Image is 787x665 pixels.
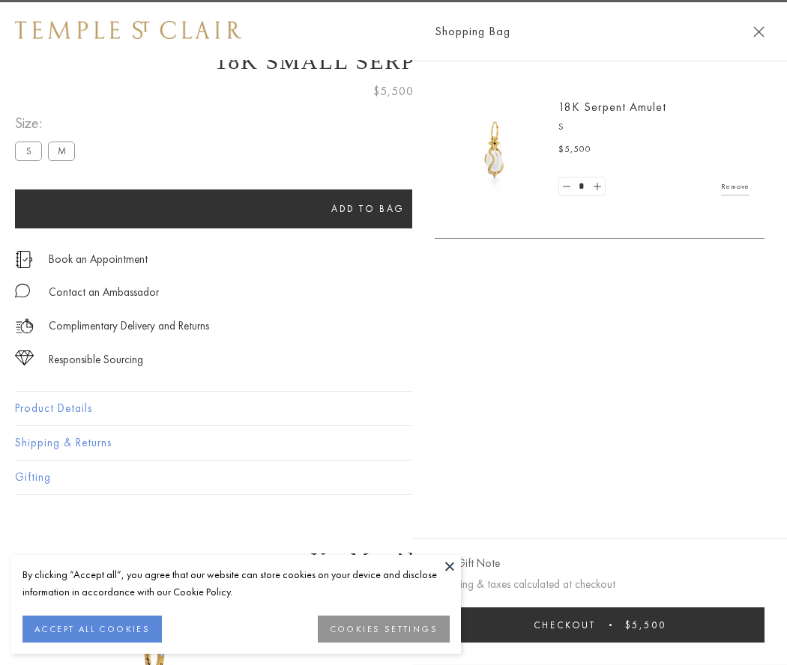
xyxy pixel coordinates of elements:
label: M [48,142,75,160]
a: Set quantity to 0 [559,177,574,196]
span: Size: [15,111,81,136]
div: Contact an Ambassador [49,283,159,302]
button: ACCEPT ALL COOKIES [22,616,162,643]
img: Temple St. Clair [15,21,241,39]
span: $5,500 [558,142,591,157]
img: MessageIcon-01_2.svg [15,283,30,298]
div: Responsible Sourcing [49,350,143,369]
a: Remove [721,178,750,195]
img: P51836-E11SERPPV [450,105,540,195]
p: Shipping & taxes calculated at checkout [435,575,765,594]
img: icon_delivery.svg [15,317,34,335]
button: COOKIES SETTINGS [318,616,450,643]
span: Checkout [534,619,596,631]
p: S [558,120,750,135]
h3: You May Also Like [37,548,750,572]
button: Checkout $5,500 [435,607,765,643]
span: $5,500 [625,619,666,631]
button: Product Details [15,392,772,425]
button: Gifting [15,461,772,494]
div: By clicking “Accept all”, you agree that our website can store cookies on your device and disclos... [22,566,450,601]
img: icon_appointment.svg [15,251,33,268]
a: Set quantity to 2 [589,177,604,196]
h1: 18K Small Serpent Amulet [15,49,772,74]
button: Add Gift Note [435,554,500,573]
button: Shipping & Returns [15,426,772,460]
button: Add to bag [15,189,721,228]
span: Add to bag [331,202,405,215]
a: 18K Serpent Amulet [558,99,666,115]
span: Shopping Bag [435,22,510,41]
span: $5,500 [373,82,414,101]
img: icon_sourcing.svg [15,350,34,365]
label: S [15,142,42,160]
p: Complimentary Delivery and Returns [49,317,209,335]
button: Close Shopping Bag [753,26,765,37]
a: Book an Appointment [49,251,148,267]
